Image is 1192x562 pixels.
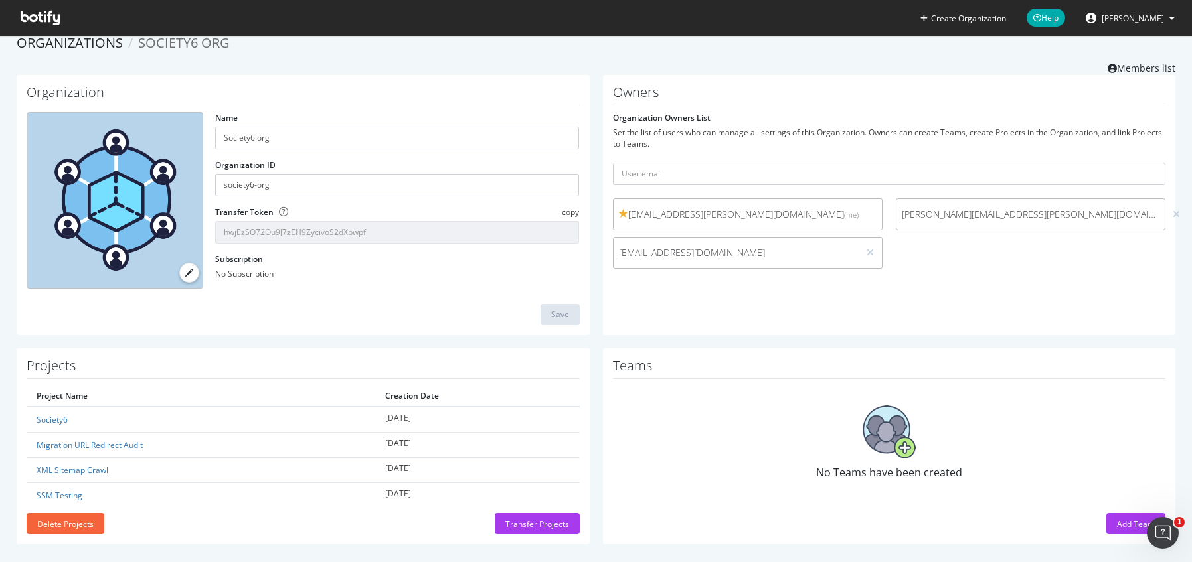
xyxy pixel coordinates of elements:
div: Transfer Projects [505,518,569,529]
label: Subscription [215,253,263,265]
h1: Teams [613,358,1166,379]
a: Members list [1108,58,1175,75]
span: [EMAIL_ADDRESS][DOMAIN_NAME] [619,246,853,259]
span: [PERSON_NAME][EMAIL_ADDRESS][PERSON_NAME][DOMAIN_NAME] [902,208,1159,221]
td: [DATE] [375,407,579,433]
small: (me) [844,210,859,220]
a: Society6 [37,414,68,425]
span: 1 [1174,517,1185,527]
div: Set the list of users who can manage all settings of this Organization. Owners can create Teams, ... [613,127,1166,149]
label: Organization Owners List [613,112,711,123]
button: Add Team [1106,513,1165,534]
img: No Teams have been created [863,405,916,458]
label: Name [215,112,238,123]
a: Transfer Projects [495,518,580,529]
a: SSM Testing [37,490,82,501]
th: Project Name [27,386,375,407]
td: [DATE] [375,433,579,458]
td: [DATE] [375,483,579,508]
button: Transfer Projects [495,513,580,534]
td: [DATE] [375,458,579,483]
h1: Projects [27,358,580,379]
th: Creation Date [375,386,579,407]
input: name [215,127,579,149]
span: [EMAIL_ADDRESS][PERSON_NAME][DOMAIN_NAME] [619,208,877,221]
iframe: Intercom live chat [1147,517,1179,549]
div: No Subscription [215,268,579,279]
input: User email [613,163,1166,185]
a: XML Sitemap Crawl [37,464,108,476]
a: Migration URL Redirect Audit [37,439,143,451]
label: Organization ID [215,159,276,171]
div: Save [551,309,569,320]
span: Help [1027,9,1065,27]
span: Brit Tucker [1102,13,1164,24]
label: Transfer Token [215,206,274,218]
keeper-lock: Open Keeper Popup [1122,166,1138,182]
h1: Owners [613,85,1166,105]
button: Delete Projects [27,513,104,534]
span: No Teams have been created [816,465,962,480]
span: copy [562,206,579,218]
a: Add Team [1106,518,1165,529]
button: Create Organization [920,12,1007,25]
div: Delete Projects [37,518,94,529]
h1: Organization [27,85,580,105]
button: [PERSON_NAME] [1075,7,1185,29]
span: Society6 org [138,34,230,52]
input: Organization ID [215,174,579,196]
a: Organizations [17,34,123,52]
div: Add Team [1117,518,1155,529]
button: Save [541,304,580,325]
a: Delete Projects [27,518,104,529]
ol: breadcrumbs [17,34,1175,53]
